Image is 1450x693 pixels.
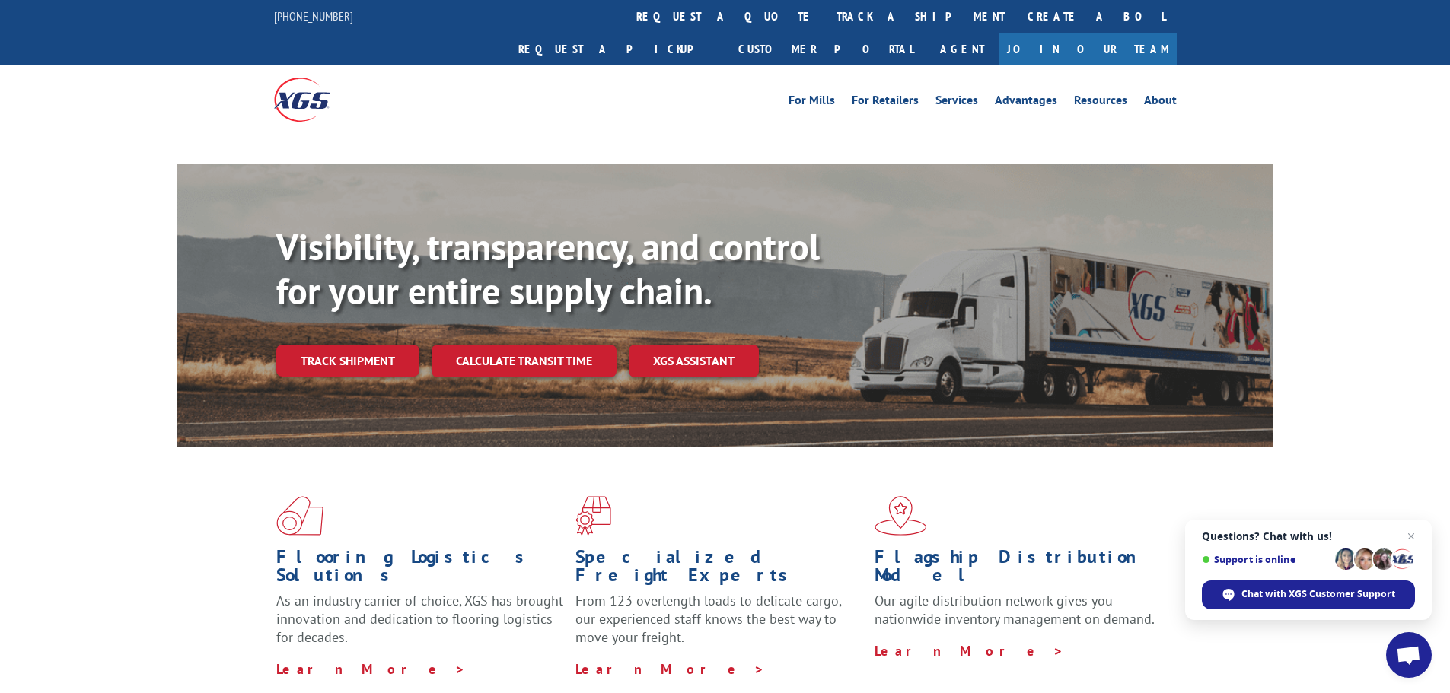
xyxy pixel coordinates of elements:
[575,592,863,660] p: From 123 overlength loads to delicate cargo, our experienced staff knows the best way to move you...
[276,345,419,377] a: Track shipment
[276,592,563,646] span: As an industry carrier of choice, XGS has brought innovation and dedication to flooring logistics...
[575,496,611,536] img: xgs-icon-focused-on-flooring-red
[1241,587,1395,601] span: Chat with XGS Customer Support
[432,345,617,377] a: Calculate transit time
[875,642,1064,660] a: Learn More >
[276,548,564,592] h1: Flooring Logistics Solutions
[935,94,978,111] a: Services
[1402,527,1420,545] span: Close chat
[274,8,353,24] a: [PHONE_NUMBER]
[507,33,727,65] a: Request a pickup
[1202,580,1415,609] div: Chat with XGS Customer Support
[875,592,1155,628] span: Our agile distribution network gives you nationwide inventory management on demand.
[1202,554,1330,565] span: Support is online
[999,33,1177,65] a: Join Our Team
[276,496,323,536] img: xgs-icon-total-supply-chain-intelligence-red
[875,496,927,536] img: xgs-icon-flagship-distribution-model-red
[1144,94,1177,111] a: About
[1386,632,1432,678] div: Open chat
[1202,530,1415,542] span: Questions? Chat with us!
[575,548,863,592] h1: Specialized Freight Experts
[727,33,925,65] a: Customer Portal
[875,548,1162,592] h1: Flagship Distribution Model
[925,33,999,65] a: Agent
[276,223,820,314] b: Visibility, transparency, and control for your entire supply chain.
[1074,94,1127,111] a: Resources
[276,660,466,678] a: Learn More >
[629,345,759,377] a: XGS ASSISTANT
[789,94,835,111] a: For Mills
[852,94,919,111] a: For Retailers
[995,94,1057,111] a: Advantages
[575,660,765,678] a: Learn More >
